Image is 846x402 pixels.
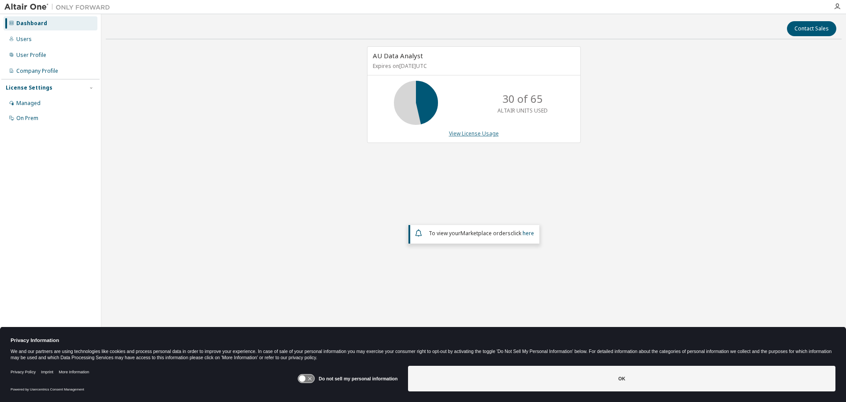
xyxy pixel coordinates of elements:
div: License Settings [6,84,52,91]
img: Altair One [4,3,115,11]
div: Company Profile [16,68,58,75]
div: Users [16,36,32,43]
p: Expires on [DATE] UTC [373,62,573,70]
div: On Prem [16,115,38,122]
div: User Profile [16,52,46,59]
button: Contact Sales [787,21,836,36]
div: Dashboard [16,20,47,27]
p: 30 of 65 [502,91,543,106]
div: Managed [16,100,41,107]
a: here [523,229,534,237]
p: ALTAIR UNITS USED [497,107,548,114]
span: To view your click [429,229,534,237]
span: AU Data Analyst [373,51,423,60]
em: Marketplace orders [460,229,511,237]
a: View License Usage [449,130,499,137]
